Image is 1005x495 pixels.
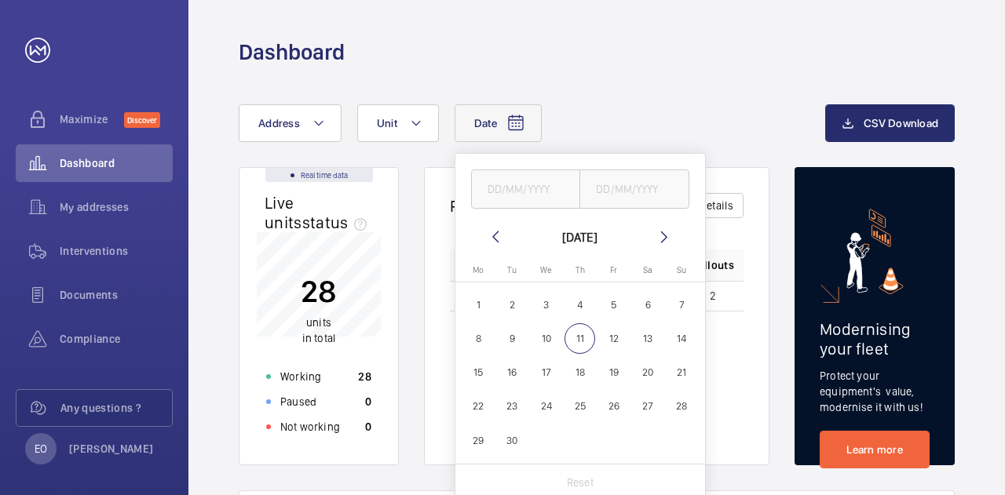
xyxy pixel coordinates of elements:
span: 4 [565,289,595,320]
p: 28 [358,369,371,384]
span: 18 [565,357,595,388]
span: We [540,265,552,275]
span: 16 [497,357,528,388]
button: September 5, 2025 [597,288,630,322]
span: My addresses [60,199,173,215]
span: 29 [463,425,494,456]
button: September 1, 2025 [462,288,495,322]
span: 7 [667,289,697,320]
button: September 12, 2025 [597,322,630,355]
p: 0 [365,419,371,435]
button: September 26, 2025 [597,389,630,423]
span: 12 [598,323,629,354]
span: 5 [598,289,629,320]
span: 25 [565,391,595,422]
h2: Modernising your fleet [820,319,930,359]
img: marketing-card.svg [846,209,904,294]
span: Callouts [691,257,734,273]
span: 28 [667,391,697,422]
span: Dashboard [60,155,173,171]
span: 6 [633,289,663,320]
button: Date [455,104,542,142]
input: DD/MM/YYYY [579,169,689,209]
p: Reset [567,475,594,490]
span: Su [677,265,686,275]
span: Unit [377,117,397,129]
span: Discover [124,112,160,128]
button: September 28, 2025 [665,389,699,423]
button: September 16, 2025 [495,355,529,389]
button: September 20, 2025 [630,355,664,389]
span: Fr [610,265,617,275]
span: Address [258,117,300,129]
div: Real time data [265,168,373,182]
span: 30 [497,425,528,456]
span: 1 [463,289,494,320]
span: 8 [463,323,494,354]
button: September 11, 2025 [563,322,597,355]
button: September 13, 2025 [630,322,664,355]
button: September 9, 2025 [495,322,529,355]
span: Sa [643,265,652,275]
button: Address [239,104,342,142]
span: 13 [633,323,663,354]
button: September 4, 2025 [563,288,597,322]
p: Not working [280,419,340,435]
button: September 6, 2025 [630,288,664,322]
span: 11 [565,323,595,354]
button: September 10, 2025 [529,322,563,355]
button: September 23, 2025 [495,389,529,423]
span: 17 [531,357,561,388]
span: 20 [633,357,663,388]
span: Tu [507,265,517,275]
button: September 2, 2025 [495,288,529,322]
p: Paused [280,394,316,409]
p: Working [280,369,321,384]
span: 19 [598,357,629,388]
span: 24 [531,391,561,422]
h1: Dashboard [239,38,345,67]
span: 3 [531,289,561,320]
p: in total [301,315,337,346]
span: Documents [60,287,173,303]
span: 14 [667,323,697,354]
h2: Rogue [450,196,558,216]
span: Any questions ? [60,400,172,416]
button: September 22, 2025 [462,389,495,423]
span: units [306,316,331,329]
span: 23 [497,391,528,422]
button: September 21, 2025 [665,355,699,389]
span: 21 [667,357,697,388]
span: Date [474,117,497,129]
span: 2 [710,290,716,301]
button: September 27, 2025 [630,389,664,423]
p: 0 [365,394,371,409]
button: CSV Download [825,104,955,142]
button: September 8, 2025 [462,322,495,355]
span: Compliance [60,331,173,347]
span: Maximize [60,111,124,127]
button: September 24, 2025 [529,389,563,423]
button: September 25, 2025 [563,389,597,423]
h2: Live units [265,193,373,232]
span: 9 [497,323,528,354]
span: 10 [531,323,561,354]
span: 15 [463,357,494,388]
input: DD/MM/YYYY [471,169,581,209]
span: Th [576,265,585,275]
span: 22 [463,391,494,422]
span: 27 [633,391,663,422]
span: status [302,213,374,232]
div: [DATE] [562,227,598,246]
a: Learn more [820,431,930,468]
span: Interventions [60,243,173,259]
p: 28 [301,271,337,311]
p: EO [35,441,47,457]
button: September 17, 2025 [529,355,563,389]
button: September 15, 2025 [462,355,495,389]
button: Unit [357,104,439,142]
button: September 14, 2025 [665,322,699,355]
button: September 30, 2025 [495,424,529,457]
p: Protect your equipment's value, modernise it with us! [820,368,930,415]
span: CSV Download [864,117,938,129]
